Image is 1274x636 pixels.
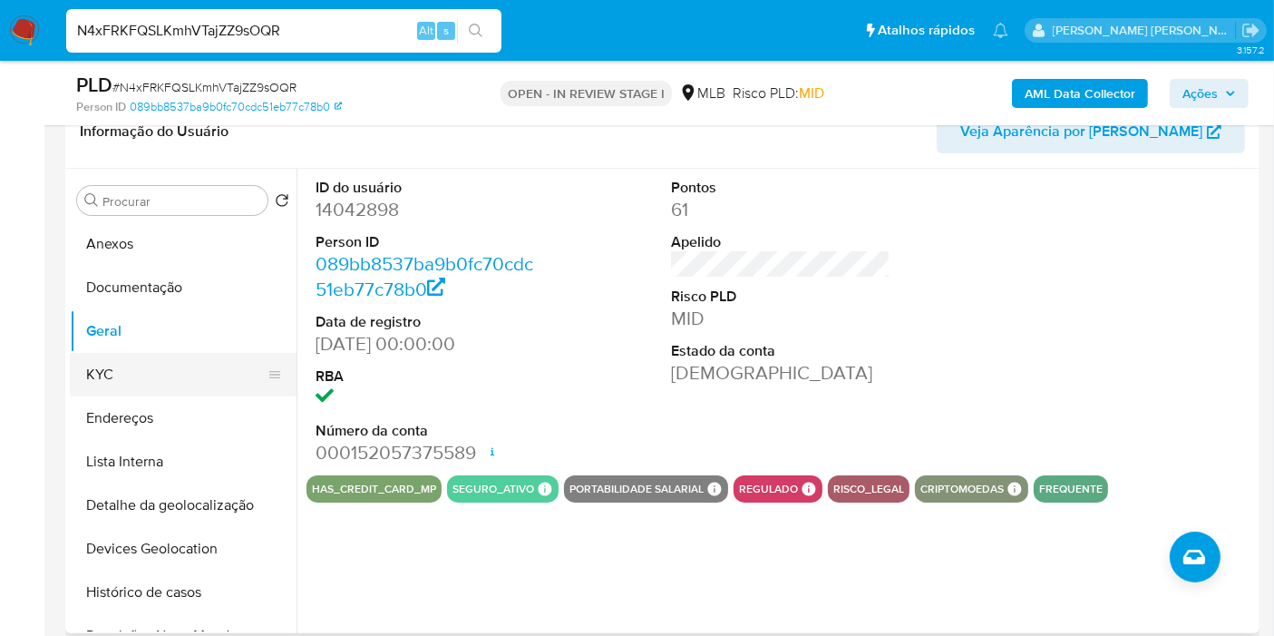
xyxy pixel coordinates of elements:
a: 089bb8537ba9b0fc70cdc51eb77c78b0 [130,99,342,115]
button: criptomoedas [920,485,1004,493]
b: Person ID [76,99,126,115]
button: Lista Interna [70,440,297,484]
span: # N4xFRKFQSLKmhVTajZZ9sOQR [112,78,297,96]
button: Detalhe da geolocalização [70,484,297,527]
button: Retornar ao pedido padrão [275,193,289,213]
button: risco_legal [833,485,904,493]
dt: Risco PLD [671,287,890,307]
span: s [443,22,449,39]
button: Geral [70,309,297,353]
p: OPEN - IN REVIEW STAGE I [501,81,672,106]
button: KYC [70,353,282,396]
div: MLB [679,83,725,103]
a: Sair [1241,21,1260,40]
dt: Número da conta [316,421,535,441]
button: Endereços [70,396,297,440]
h1: Informação do Usuário [80,122,229,141]
dt: Pontos [671,178,890,198]
dd: 14042898 [316,197,535,222]
button: has_credit_card_mp [312,485,436,493]
input: Procurar [102,193,260,210]
button: Documentação [70,266,297,309]
button: Portabilidade Salarial [569,485,704,493]
span: Risco PLD: [733,83,824,103]
dd: [DATE] 00:00:00 [316,331,535,357]
button: seguro_ativo [452,485,534,493]
button: Veja Aparência por [PERSON_NAME] [937,110,1245,153]
span: Alt [419,22,433,39]
p: leticia.merlin@mercadolivre.com [1053,22,1236,39]
a: Notificações [993,23,1008,38]
span: Atalhos rápidos [878,21,975,40]
span: 3.157.2 [1237,43,1265,57]
b: PLD [76,70,112,99]
button: search-icon [457,18,494,44]
dd: [DEMOGRAPHIC_DATA] [671,360,890,386]
dt: ID do usuário [316,178,535,198]
button: frequente [1039,485,1103,493]
button: regulado [739,485,798,493]
dt: Data de registro [316,312,535,332]
b: AML Data Collector [1025,79,1135,108]
button: Procurar [84,193,99,208]
a: 089bb8537ba9b0fc70cdc51eb77c78b0 [316,250,533,302]
span: MID [799,83,824,103]
dt: Apelido [671,232,890,252]
dd: 61 [671,197,890,222]
button: Ações [1170,79,1249,108]
dt: Person ID [316,232,535,252]
span: Ações [1182,79,1218,108]
button: AML Data Collector [1012,79,1148,108]
input: Pesquise usuários ou casos... [66,19,501,43]
dd: MID [671,306,890,331]
dt: Estado da conta [671,341,890,361]
dd: 000152057375589 [316,440,535,465]
button: Devices Geolocation [70,527,297,571]
button: Anexos [70,222,297,266]
dt: RBA [316,367,535,386]
button: Histórico de casos [70,571,297,614]
span: Veja Aparência por [PERSON_NAME] [960,110,1202,153]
